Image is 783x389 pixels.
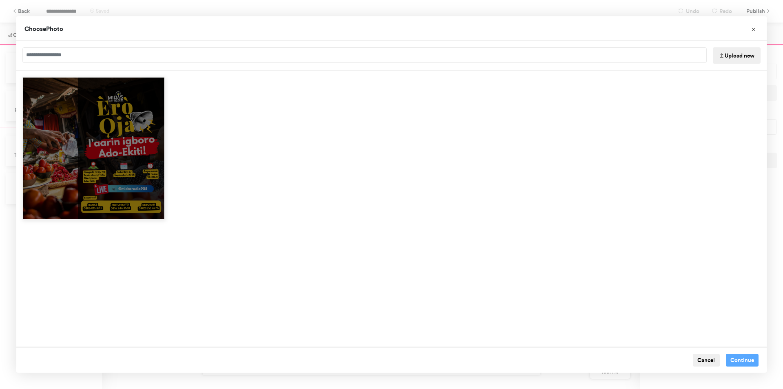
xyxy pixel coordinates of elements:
[726,354,759,367] button: Continue
[16,16,767,373] div: Choose Image
[742,348,773,379] iframe: Drift Widget Chat Controller
[693,354,720,367] button: Cancel
[713,47,761,64] button: Upload new
[24,25,63,33] span: Choose Photo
